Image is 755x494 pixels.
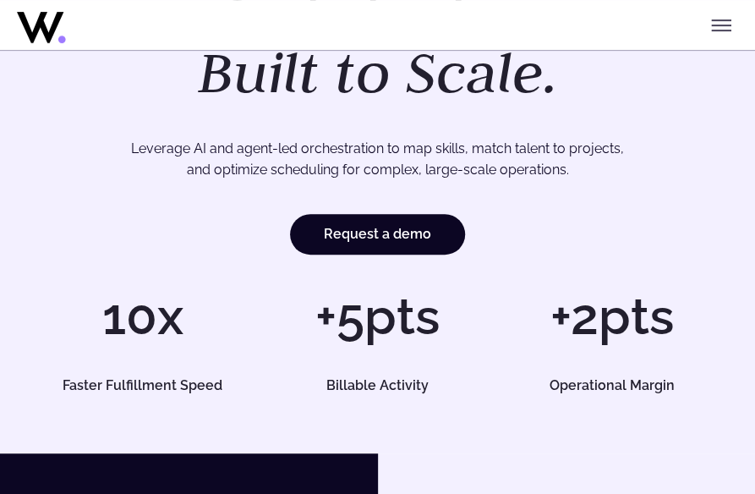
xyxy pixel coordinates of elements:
h1: 10x [34,291,252,342]
h1: +5pts [269,291,487,342]
h1: +2pts [503,291,721,342]
em: Built to Scale. [198,35,558,109]
a: Request a demo [290,214,465,255]
h5: Billable Activity [280,379,476,392]
button: Toggle menu [704,8,738,42]
h5: Operational Margin [514,379,710,392]
p: Leverage AI and agent-led orchestration to map skills, match talent to projects, and optimize sch... [68,138,687,181]
h5: Faster Fulfillment Speed [45,379,241,392]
